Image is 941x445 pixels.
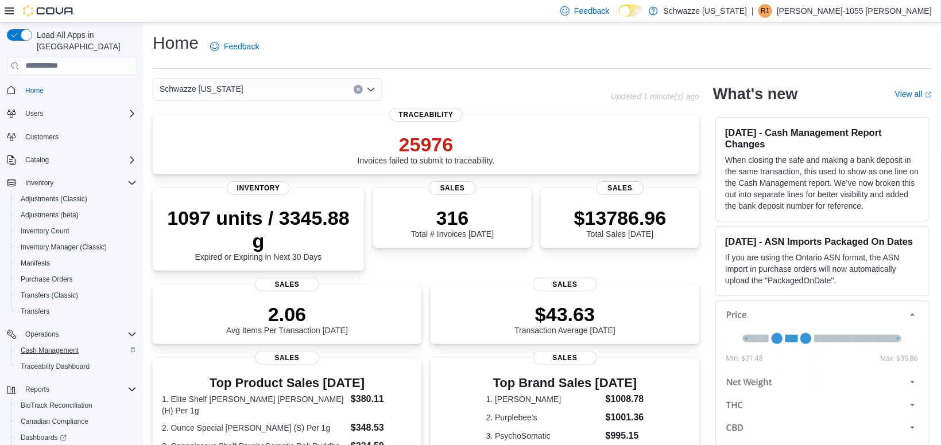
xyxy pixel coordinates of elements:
dd: $995.15 [606,429,644,443]
button: Traceabilty Dashboard [11,358,141,374]
p: Schwazze [US_STATE] [664,4,748,18]
dt: 1. Elite Shelf [PERSON_NAME] [PERSON_NAME] (H) Per 1g [162,393,346,416]
button: Adjustments (Classic) [11,191,141,207]
div: Transaction Average [DATE] [514,303,615,335]
span: Load All Apps in [GEOGRAPHIC_DATA] [32,29,137,52]
p: | [752,4,754,18]
span: Traceabilty Dashboard [16,360,137,373]
a: Manifests [16,256,55,270]
a: Adjustments (beta) [16,208,83,222]
img: Cova [23,5,75,17]
a: Home [21,84,48,97]
a: Dashboards [16,431,71,444]
p: Updated 1 minute(s) ago [611,92,699,101]
span: Inventory [227,181,290,195]
span: Canadian Compliance [21,417,88,426]
dt: 3. PsychoSomatic [486,430,601,442]
button: Adjustments (beta) [11,207,141,223]
span: Transfers [21,307,49,316]
span: Dashboards [21,433,67,442]
dt: 2. Ounce Special [PERSON_NAME] (S) Per 1g [162,422,346,434]
div: Expired or Expiring in Next 30 Days [162,206,355,261]
p: If you are using the Ontario ASN format, the ASN Import in purchase orders will now automatically... [725,252,920,286]
span: Operations [25,330,59,339]
button: Inventory Manager (Classic) [11,239,141,255]
a: BioTrack Reconciliation [16,399,97,412]
span: Sales [533,351,597,365]
svg: External link [925,91,932,98]
div: Avg Items Per Transaction [DATE] [226,303,348,335]
p: 2.06 [226,303,348,326]
button: Operations [2,326,141,342]
button: Operations [21,327,64,341]
h3: Top Product Sales [DATE] [162,376,412,390]
div: Total Sales [DATE] [574,206,667,239]
a: Feedback [206,35,264,58]
span: Inventory [21,176,137,190]
a: Customers [21,130,63,144]
button: Transfers (Classic) [11,287,141,303]
span: Users [21,107,137,120]
button: Canadian Compliance [11,413,141,430]
a: Purchase Orders [16,272,78,286]
h1: Home [153,32,199,54]
button: Catalog [2,152,141,168]
span: Transfers (Classic) [21,291,78,300]
a: Cash Management [16,343,83,357]
button: Customers [2,128,141,145]
span: Traceability [390,108,463,122]
span: Reports [25,385,49,394]
span: Adjustments (beta) [16,208,137,222]
a: Transfers [16,305,54,318]
span: Catalog [25,155,49,165]
a: Transfers (Classic) [16,288,83,302]
span: Operations [21,327,137,341]
a: Canadian Compliance [16,415,93,428]
a: Adjustments (Classic) [16,192,92,206]
button: Purchase Orders [11,271,141,287]
p: 25976 [358,133,495,156]
span: Dashboards [16,431,137,444]
button: Reports [21,382,54,396]
a: Traceabilty Dashboard [16,360,94,373]
a: View allExternal link [895,89,932,99]
span: Reports [21,382,137,396]
span: BioTrack Reconciliation [21,401,92,410]
span: Users [25,109,43,118]
button: Inventory [2,175,141,191]
span: Purchase Orders [16,272,137,286]
p: $43.63 [514,303,615,326]
span: Feedback [224,41,259,52]
span: Sales [597,181,644,195]
span: Adjustments (Classic) [21,194,87,204]
h3: Top Brand Sales [DATE] [486,376,644,390]
span: BioTrack Reconciliation [16,399,137,412]
h2: What's new [713,85,797,103]
dd: $1001.36 [606,411,644,424]
span: Adjustments (Classic) [16,192,137,206]
span: Sales [533,278,597,291]
span: Feedback [574,5,609,17]
span: Inventory [25,178,53,188]
span: Manifests [21,259,50,268]
h3: [DATE] - Cash Management Report Changes [725,127,920,150]
dd: $380.11 [351,392,412,406]
button: Transfers [11,303,141,319]
span: R1 [761,4,769,18]
span: Traceabilty Dashboard [21,362,90,371]
span: Cash Management [21,346,79,355]
span: Transfers [16,305,137,318]
span: Sales [255,278,319,291]
span: Inventory Manager (Classic) [16,240,137,254]
button: Inventory Count [11,223,141,239]
button: Home [2,82,141,99]
dt: 2. Purplebee's [486,412,601,423]
button: Reports [2,381,141,397]
dd: $348.53 [351,421,412,435]
span: Inventory Count [16,224,137,238]
span: Inventory Manager (Classic) [21,243,107,252]
span: Home [21,83,137,97]
button: Inventory [21,176,58,190]
span: Sales [255,351,319,365]
input: Dark Mode [619,5,643,17]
